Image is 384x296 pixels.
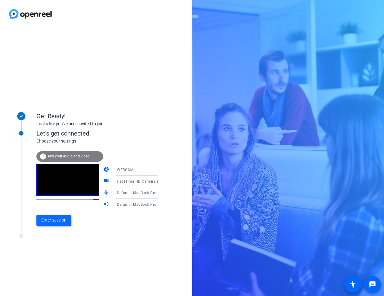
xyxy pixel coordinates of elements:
span: WEBCAM [117,168,133,172]
div: Looks like you've been invited to join [36,121,158,127]
mat-icon: accessibility [349,281,356,288]
mat-icon: camera [103,166,110,174]
span: Default - MacBook Pro Speakers (Built-in) [117,202,190,207]
span: Test your audio and video [47,154,90,158]
mat-icon: message [369,281,376,288]
mat-icon: volume_up [103,201,110,208]
mat-icon: mic_none [103,189,110,197]
span: Default - MacBook Pro Microphone (Built-in) [117,190,195,195]
div: Get Ready! [36,112,158,121]
mat-icon: videocam [103,178,110,185]
div: Let's get connected. [36,129,170,138]
mat-icon: info [39,153,47,160]
span: FaceTime HD Camera (Built-in) (05ac:8514) [117,179,195,184]
span: Enter session [41,217,66,223]
button: Enter session [36,215,71,226]
div: Choose your settings [36,138,170,144]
